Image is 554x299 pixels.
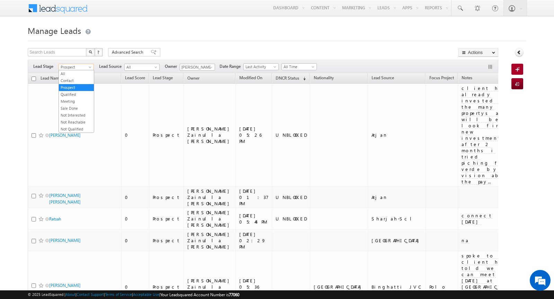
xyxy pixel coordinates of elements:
[153,132,180,138] div: Prospect
[59,98,94,105] a: Meeting
[99,63,124,70] span: Lead Source
[187,209,233,228] div: [PERSON_NAME] Zainulla [PERSON_NAME]
[239,75,262,80] span: Modified On
[59,126,94,132] a: Not Qualified
[243,63,279,70] a: Last Activity
[462,212,492,225] span: connect [DATE]
[372,75,394,80] span: Lead Source
[37,74,65,83] a: Lead Name
[372,237,422,244] div: [GEOGRAPHIC_DATA]
[77,292,104,297] a: Contact Support
[59,119,94,125] a: Not Reachable
[276,132,307,138] div: UNBLOCKED
[114,3,130,20] div: Minimize live chat window
[125,132,146,138] div: 0
[372,132,422,138] div: Arjan
[187,75,199,81] span: Owner
[49,216,61,221] a: Ratsah
[239,212,269,225] div: [DATE] 05:44 PM
[187,188,233,207] div: [PERSON_NAME] Zainulla [PERSON_NAME]
[153,75,173,80] span: Lead Stage
[153,284,180,290] div: Prospect
[59,91,94,98] a: Qualified
[187,231,233,250] div: [PERSON_NAME] Zainulla [PERSON_NAME]
[125,75,145,80] span: Lead Score
[429,75,454,80] span: Focus Project
[49,283,81,295] a: [PERSON_NAME] [PERSON_NAME]
[33,63,59,70] span: Lead Stage
[310,74,337,83] a: Nationality
[368,74,397,83] a: Lead Source
[32,76,36,81] input: Check all records
[49,133,81,138] a: [PERSON_NAME]
[220,63,243,70] span: Date Range
[153,194,180,200] div: Prospect
[229,292,239,297] span: 77060
[236,74,266,83] a: Modified On
[276,216,307,222] div: UNBLOCKED
[59,64,94,71] a: Prospect
[105,292,132,297] a: Terms of Service
[59,112,94,118] a: Not Interested
[122,74,149,83] a: Lead Score
[125,194,146,200] div: 0
[28,25,81,36] span: Manage Leads
[429,284,455,290] div: Polo
[462,85,511,184] span: client has already invested in the many propertys and will be look fir new investment after 2 mon...
[153,216,180,222] div: Prospect
[276,75,299,81] span: DNCR Status
[59,64,92,70] span: Prospect
[59,78,94,84] a: Contact
[372,216,422,222] div: Sharjah-Scl
[125,237,146,244] div: 0
[125,284,146,290] div: 0
[282,63,317,70] a: All Time
[314,75,334,80] span: Nationality
[160,292,239,297] span: Your Leadsquared Account Number is
[112,49,145,55] span: Advanced Search
[239,231,269,250] div: [DATE] 02:29 PM
[165,63,180,70] span: Owner
[239,278,269,296] div: [DATE] 05:36 PM
[133,292,159,297] a: Acceptable Use
[180,64,215,71] input: Type to Search
[372,284,422,290] div: Binghatti JVC
[276,194,307,200] div: UNBLOCKED
[89,50,92,54] img: Search
[314,284,365,290] div: [GEOGRAPHIC_DATA]
[95,48,103,56] button: ?
[149,74,176,83] a: Lead Stage
[153,237,180,244] div: Prospect
[65,292,75,297] a: About
[9,64,126,208] textarea: Type your message and hit 'Enter'
[244,64,277,70] span: Last Activity
[94,213,126,223] em: Start Chat
[12,36,29,45] img: d_60004797649_company_0_60004797649
[125,64,158,70] span: All
[187,278,233,296] div: [PERSON_NAME] Zainulla [PERSON_NAME]
[59,84,94,91] a: Prospect
[28,291,239,298] span: © 2025 LeadSquared | | | | |
[49,193,81,205] a: [PERSON_NAME] [PERSON_NAME]
[124,64,160,71] a: All
[272,74,309,83] a: DNCR Status (sorted descending)
[458,74,476,83] a: Notes
[36,36,116,45] div: Chat with us now
[300,76,306,81] span: (sorted descending)
[125,216,146,222] div: 0
[282,64,315,70] span: All Time
[97,49,100,55] span: ?
[458,48,498,57] button: Actions
[239,188,269,207] div: [DATE] 01:37 PM
[462,237,469,243] span: na
[206,64,214,71] a: Show All Items
[49,238,81,243] a: [PERSON_NAME]
[239,126,269,144] div: [DATE] 05:26 PM
[426,74,457,83] a: Focus Project
[372,194,422,200] div: Arjan
[59,105,94,111] a: Sale Done
[59,70,94,133] ul: Prospect
[187,126,233,144] div: [PERSON_NAME] Zainulla [PERSON_NAME]
[59,71,94,77] a: All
